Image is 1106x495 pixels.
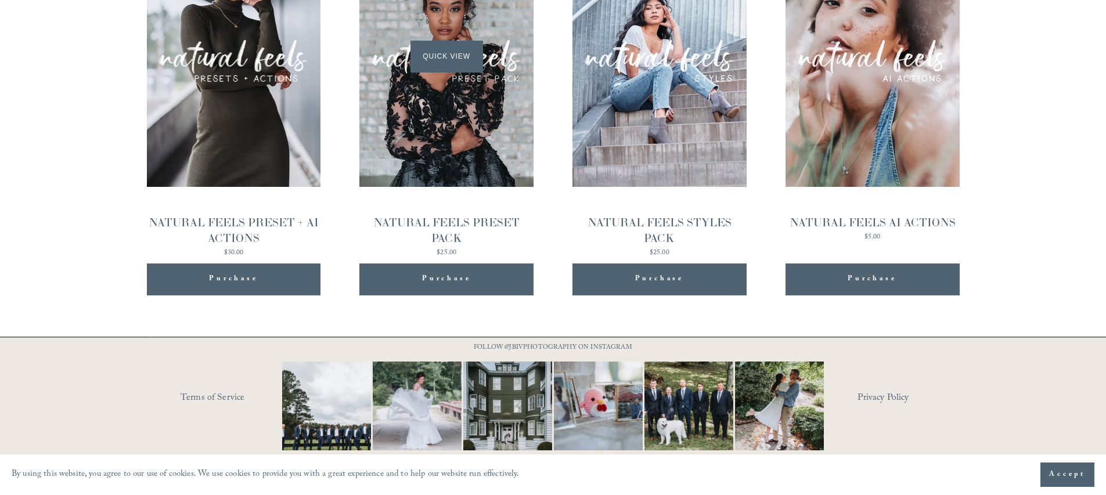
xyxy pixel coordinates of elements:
[359,215,534,246] div: NATURAL FEELS PRESET PACK
[1049,469,1086,480] span: Accept
[12,467,520,483] p: By using this website, you agree to our use of cookies. We use cookies to provide you with a grea...
[147,263,321,295] button: Purchase
[572,263,747,295] button: Purchase
[422,272,471,287] span: Purchase
[532,362,665,450] img: This has got to be one of the cutest detail shots I've ever taken for a wedding! 📷 @thewoobles #I...
[572,250,747,256] div: $25.00
[359,263,534,295] button: Purchase
[1040,463,1094,487] button: Accept
[848,272,896,287] span: Purchase
[410,41,483,73] span: Quick View
[452,342,655,355] p: FOLLOW @JBIVPHOTOGRAPHY ON INSTAGRAM
[786,263,960,295] button: Purchase
[147,250,321,256] div: $30.00
[209,272,258,287] span: Purchase
[260,362,394,450] img: Definitely, not your typical #WideShotWednesday moment. It&rsquo;s all about the suits, the smile...
[359,250,534,256] div: $25.00
[735,347,824,465] img: It&rsquo;s that time of year where weddings and engagements pick up and I get the joy of capturin...
[790,215,956,230] div: NATURAL FEELS AI ACTIONS
[572,215,747,246] div: NATURAL FEELS STYLES PACK
[790,234,956,241] div: $5.00
[147,215,321,246] div: NATURAL FEELS PRESET + AI ACTIONS
[450,362,565,450] img: Wideshots aren't just &quot;nice to have,&quot; they're a wedding day essential! 🙌 #Wideshotwedne...
[622,362,756,450] img: Happy #InternationalDogDay to all the pups who have made wedding days, engagement sessions, and p...
[858,389,959,407] a: Privacy Policy
[635,272,684,287] span: Purchase
[351,362,484,450] img: Not every photo needs to be perfectly still, sometimes the best ones are the ones that feel like ...
[181,389,316,407] a: Terms of Service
